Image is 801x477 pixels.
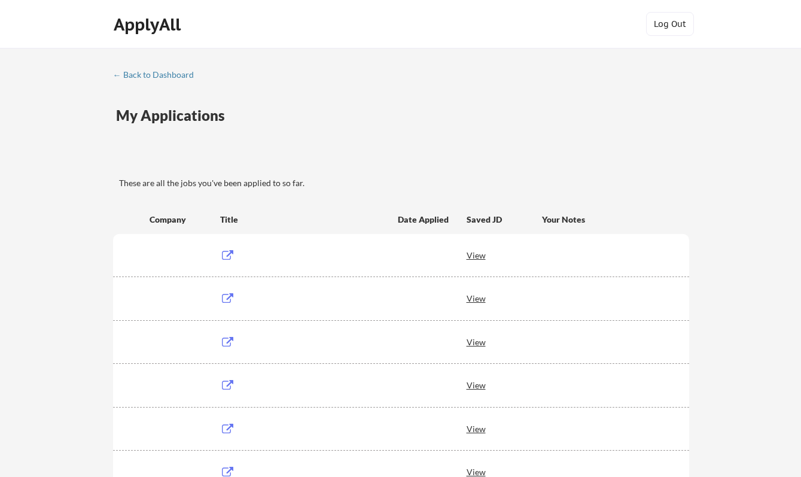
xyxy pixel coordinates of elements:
[203,154,291,166] div: These are job applications we think you'd be a good fit for, but couldn't apply you to automatica...
[467,287,542,309] div: View
[467,331,542,353] div: View
[398,214,450,226] div: Date Applied
[467,418,542,439] div: View
[119,177,689,189] div: These are all the jobs you've been applied to so far.
[467,374,542,396] div: View
[542,214,678,226] div: Your Notes
[114,14,184,35] div: ApplyAll
[113,70,203,82] a: ← Back to Dashboard
[113,71,203,79] div: ← Back to Dashboard
[150,214,209,226] div: Company
[467,244,542,266] div: View
[116,154,194,166] div: These are all the jobs you've been applied to so far.
[646,12,694,36] button: Log Out
[116,108,234,123] div: My Applications
[467,208,542,230] div: Saved JD
[220,214,386,226] div: Title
